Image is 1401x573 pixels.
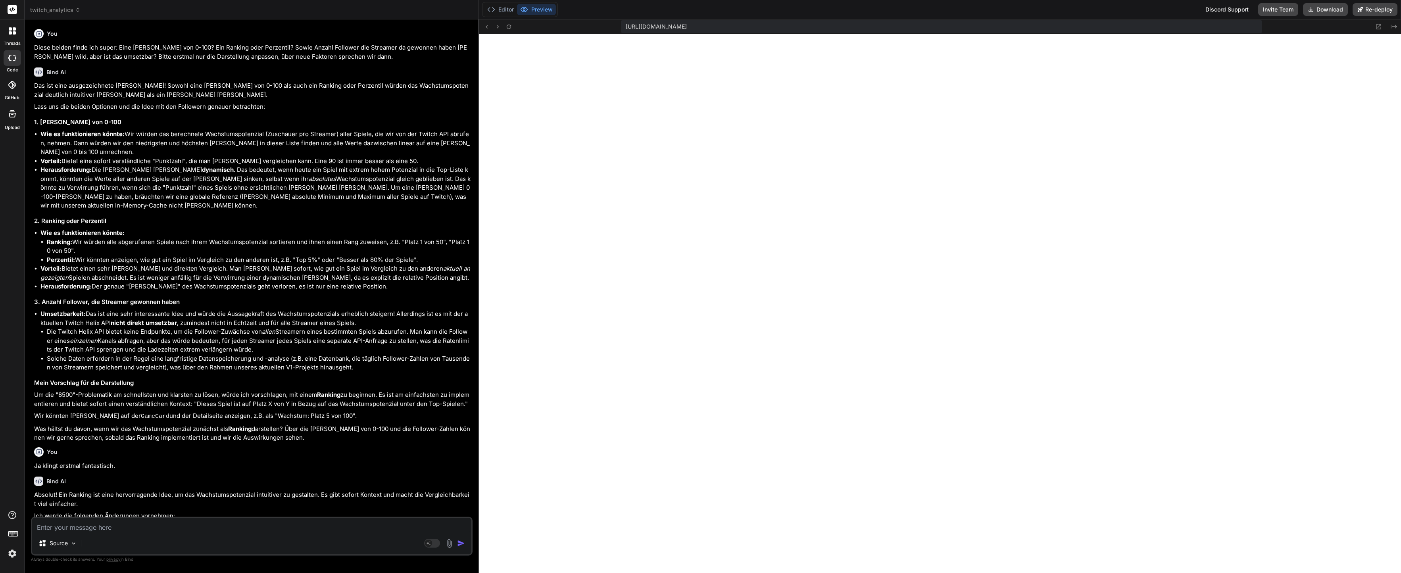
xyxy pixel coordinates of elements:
[40,265,470,281] em: aktuell angezeigten
[47,238,471,256] li: Wir würden alle abgerufenen Spiele nach ihrem Wachstumspotenzial sortieren und ihnen einen Rang z...
[47,354,471,372] li: Solche Daten erfordern in der Regel eine langfristige Datenspeicherung und -analyse (z.B. eine Da...
[517,4,556,15] button: Preview
[31,556,473,563] p: Always double-check its answers. Your in Bind
[40,265,61,272] strong: Vorteil:
[34,490,471,508] p: Absolut! Ein Ranking ist eine hervorragende Idee, um das Wachstumspotenzial intuitiver zu gestalt...
[1201,3,1253,16] div: Discord Support
[47,327,471,354] li: Die Twitch Helix API bietet keine Endpunkte, um die Follower-Zuwächse von Streamern eines bestimm...
[47,238,72,246] strong: Ranking:
[141,413,169,420] code: GameCard
[317,391,340,398] strong: Ranking
[457,539,465,547] img: icon
[46,477,66,485] h6: Bind AI
[6,547,19,560] img: settings
[40,130,471,157] li: Wir würden das berechnete Wachstumspotenzial (Zuschauer pro Streamer) aller Spiele, die wir von d...
[50,539,68,547] p: Source
[34,379,471,388] h3: Mein Vorschlag für die Darstellung
[34,461,471,471] p: Ja klingt erstmal fantastisch.
[34,298,471,307] h3: 3. Anzahl Follower, die Streamer gewonnen haben
[1353,3,1397,16] button: Re-deploy
[34,390,471,408] p: Um die "8500"-Problematik am schnellsten und klarsten zu lösen, würde ich vorschlagen, mit einem ...
[106,557,121,561] span: privacy
[40,310,471,372] li: Das ist eine sehr interessante Idee und würde die Aussagekraft des Wachstumspotenzials erheblich ...
[46,68,66,76] h6: Bind AI
[40,283,92,290] strong: Herausforderung:
[445,539,454,548] img: attachment
[4,40,21,47] label: threads
[70,540,77,547] img: Pick Models
[40,264,471,282] li: Bietet einen sehr [PERSON_NAME] und direkten Vergleich. Man [PERSON_NAME] sofort, wie gut ein Spi...
[40,165,471,210] li: Die [PERSON_NAME] [PERSON_NAME] . Das bedeutet, wenn heute ein Spiel mit extrem hohem Potenzial i...
[228,425,252,433] strong: Ranking
[34,411,471,421] p: Wir könnten [PERSON_NAME] auf der und der Detailseite anzeigen, z.B. als "Wachstum: Platz 5 von 1...
[34,81,471,99] p: Das ist eine ausgezeichnete [PERSON_NAME]! Sowohl eine [PERSON_NAME] von 0-100 als auch ein Ranki...
[47,256,75,263] strong: Perzentil:
[34,511,471,521] p: Ich werde die folgenden Änderungen vornehmen:
[40,282,471,291] li: Der genaue "[PERSON_NAME]" des Wachstumspotenzials geht verloren, es ist nur eine relative Position.
[30,6,81,14] span: twitch_analytics
[626,23,687,31] span: [URL][DOMAIN_NAME]
[40,157,61,165] strong: Vorteil:
[111,319,177,327] strong: nicht direkt umsetzbar
[70,337,98,344] em: einzelnen
[202,166,234,173] strong: dynamisch
[262,328,275,335] em: allen
[34,118,471,127] h3: 1. [PERSON_NAME] von 0-100
[47,30,58,38] h6: You
[1258,3,1298,16] button: Invite Team
[34,43,471,61] p: Diese beiden finde ich super: Eine [PERSON_NAME] von 0-100? Ein Ranking oder Perzentil? Sowie Anz...
[34,102,471,112] p: Lass uns die beiden Optionen und die Idee mit den Followern genauer betrachten:
[40,130,125,138] strong: Wie es funktionieren könnte:
[34,425,471,442] p: Was hältst du davon, wenn wir das Wachstumspotenzial zunächst als darstellen? Über die [PERSON_NA...
[309,175,336,183] em: absolutes
[479,34,1401,573] iframe: Preview
[40,157,471,166] li: Bietet eine sofort verständliche "Punktzahl", die man [PERSON_NAME] vergleichen kann. Eine 90 ist...
[5,94,19,101] label: GitHub
[47,448,58,456] h6: You
[34,217,471,226] h3: 2. Ranking oder Perzentil
[40,310,86,317] strong: Umsetzbarkeit:
[47,256,471,265] li: Wir könnten anzeigen, wie gut ein Spiel im Vergleich zu den anderen ist, z.B. "Top 5%" oder "Bess...
[484,4,517,15] button: Editor
[7,67,18,73] label: code
[40,229,125,237] strong: Wie es funktionieren könnte:
[5,124,20,131] label: Upload
[40,166,92,173] strong: Herausforderung:
[1303,3,1348,16] button: Download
